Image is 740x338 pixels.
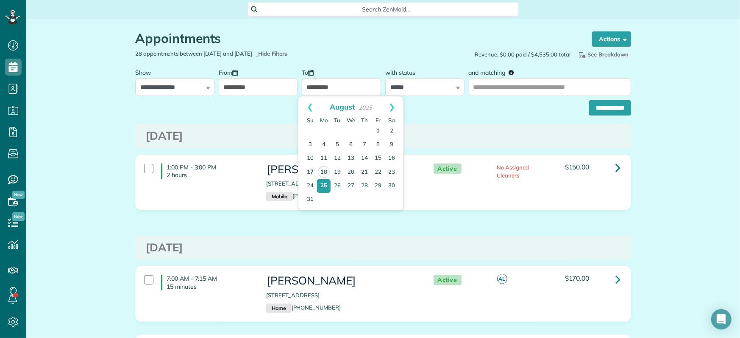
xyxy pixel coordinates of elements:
[167,283,253,290] p: 15 minutes
[317,179,331,193] a: 25
[371,124,385,138] a: 1
[434,275,462,285] span: Active
[592,31,631,47] button: Actions
[371,152,385,165] a: 15
[434,163,462,174] span: Active
[575,50,631,59] button: See Breakdown
[344,166,358,179] a: 20
[475,51,570,59] span: Revenue: $0.00 paid / $4,535.00 total
[371,138,385,152] a: 8
[361,117,368,124] span: Thursday
[344,152,358,165] a: 13
[385,138,398,152] a: 9
[347,117,355,124] span: Wednesday
[497,274,507,284] span: AL
[302,64,318,80] label: To
[565,163,590,171] span: $150.00
[565,274,590,282] span: $170.00
[303,179,317,193] a: 24
[385,166,398,179] a: 23
[385,124,398,138] a: 2
[266,304,341,311] a: Home[PHONE_NUMBER]
[129,50,383,58] div: 28 appointments between [DATE] and [DATE]
[298,96,322,118] a: Prev
[320,117,328,124] span: Monday
[12,191,25,199] span: New
[266,163,416,176] h3: [PERSON_NAME]
[359,104,372,111] span: 2025
[303,152,317,165] a: 10
[469,64,520,80] label: and matching
[266,180,416,188] p: [STREET_ADDRESS]
[388,117,395,124] span: Saturday
[385,179,398,193] a: 30
[331,179,344,193] a: 26
[146,242,620,254] h3: [DATE]
[358,152,371,165] a: 14
[358,138,371,152] a: 7
[331,166,344,179] a: 19
[167,171,253,179] p: 2 hours
[266,192,292,201] small: Mobile
[266,291,416,299] p: [STREET_ADDRESS]
[344,179,358,193] a: 27
[266,304,291,313] small: Home
[380,96,403,118] a: Next
[331,138,344,152] a: 5
[266,275,416,287] h3: [PERSON_NAME]
[358,166,371,179] a: 21
[303,138,317,152] a: 3
[497,164,529,179] span: No Assigned Cleaners
[317,152,331,165] a: 11
[711,309,732,330] div: Open Intercom Messenger
[135,31,576,45] h1: Appointments
[344,138,358,152] a: 6
[146,130,620,142] h3: [DATE]
[317,138,331,152] a: 4
[161,275,253,290] h4: 7:00 AM - 7:15 AM
[577,51,629,58] span: See Breakdown
[256,50,287,57] a: Hide Filters
[12,212,25,221] span: New
[385,152,398,165] a: 16
[307,117,314,124] span: Sunday
[358,179,371,193] a: 28
[258,50,287,58] span: Hide Filters
[376,117,381,124] span: Friday
[331,152,344,165] a: 12
[330,102,355,111] span: August
[219,64,242,80] label: From
[371,166,385,179] a: 22
[303,193,317,206] a: 31
[334,117,340,124] span: Tuesday
[266,192,342,199] a: Mobile[PHONE_NUMBER]
[303,166,317,179] a: 17
[318,166,330,178] a: 18
[161,163,253,179] h4: 1:00 PM - 3:00 PM
[371,179,385,193] a: 29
